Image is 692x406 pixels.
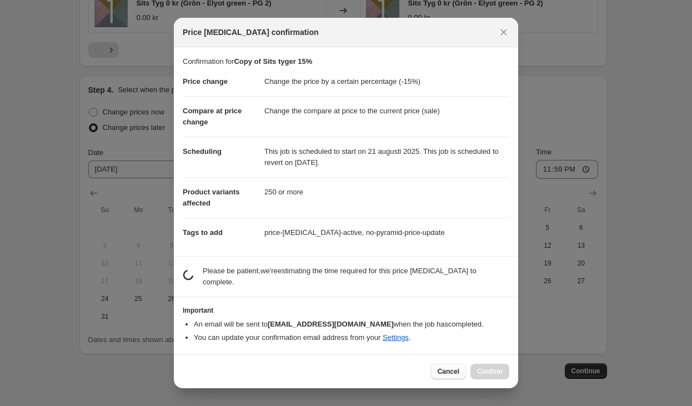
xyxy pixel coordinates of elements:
[183,228,223,237] span: Tags to add
[203,265,509,288] p: Please be patient, we're estimating the time required for this price [MEDICAL_DATA] to complete.
[183,147,222,156] span: Scheduling
[264,137,509,177] dd: This job is scheduled to start on 21 augusti 2025. This job is scheduled to revert on [DATE].
[183,306,509,315] h3: Important
[264,218,509,247] dd: price-[MEDICAL_DATA]-active, no-pyramid-price-update
[496,24,512,40] button: Close
[194,332,509,343] li: You can update your confirmation email address from your .
[183,56,509,67] p: Confirmation for
[264,96,509,126] dd: Change the compare at price to the current price (sale)
[183,107,242,126] span: Compare at price change
[183,188,240,207] span: Product variants affected
[438,367,459,376] span: Cancel
[383,333,409,342] a: Settings
[431,364,466,379] button: Cancel
[264,67,509,96] dd: Change the price by a certain percentage (-15%)
[264,177,509,207] dd: 250 or more
[234,57,312,66] b: Copy of Sits tyger 15%
[183,77,228,86] span: Price change
[183,27,319,38] span: Price [MEDICAL_DATA] confirmation
[268,320,394,328] b: [EMAIL_ADDRESS][DOMAIN_NAME]
[194,319,509,330] li: An email will be sent to when the job has completed .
